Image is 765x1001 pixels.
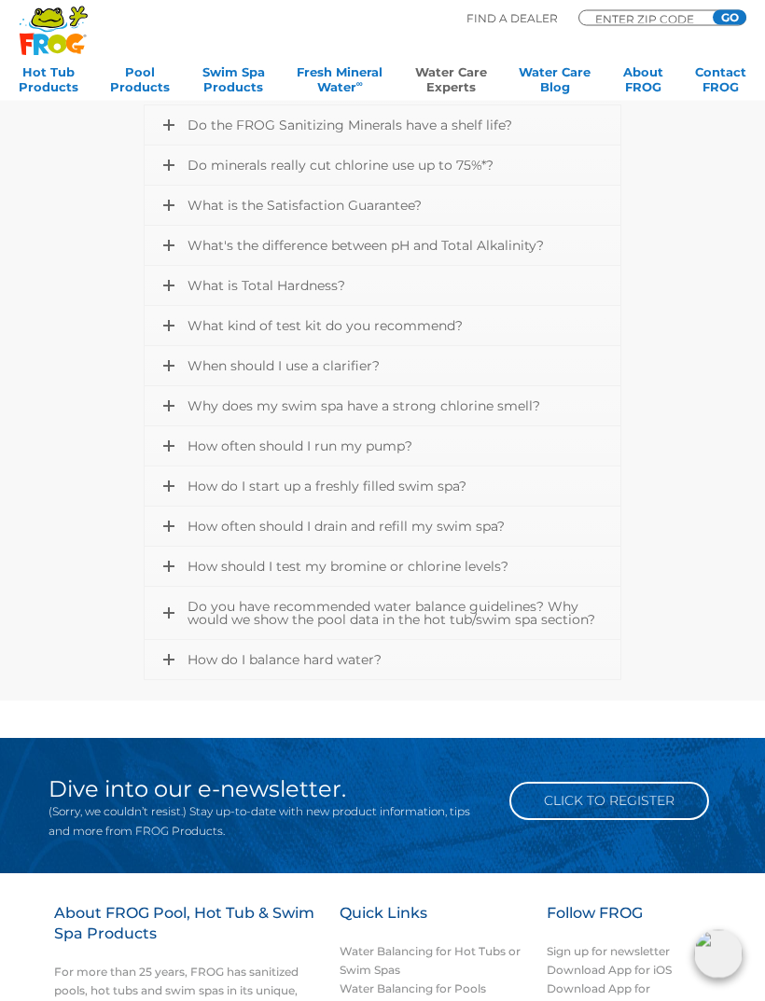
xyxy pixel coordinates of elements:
span: Do minerals really cut chlorine use up to 75%*? [188,158,494,174]
a: Water Balancing for Pools [340,982,486,996]
img: openIcon [694,930,743,979]
h2: Dive into our e-newsletter. [49,778,490,802]
a: What's the difference between pH and Total Alkalinity? [145,227,620,266]
input: Zip Code Form [593,14,705,23]
p: Find A Dealer [466,10,558,27]
a: What is the Satisfaction Guarantee? [145,187,620,226]
h3: Quick Links [340,904,532,943]
span: Do the FROG Sanitizing Minerals have a shelf life? [188,118,512,134]
a: Fresh MineralWater∞ [297,64,382,102]
p: (Sorry, we couldn’t resist.) Stay up-to-date with new product information, tips and more from FRO... [49,802,490,841]
span: What is Total Hardness? [188,278,345,295]
a: Click to Register [509,783,709,821]
a: Why does my swim spa have a strong chlorine smell? [145,387,620,426]
span: What's the difference between pH and Total Alkalinity? [188,238,544,255]
span: What kind of test kit do you recommend? [188,318,463,335]
span: Do you have recommended water balance guidelines? Why would we show the pool data in the hot tub/... [188,599,595,629]
a: How often should I run my pump? [145,427,620,466]
span: How often should I drain and refill my swim spa? [188,519,505,535]
a: Swim SpaProducts [202,64,265,102]
a: Water CareBlog [519,64,591,102]
a: ContactFROG [695,64,746,102]
a: Water Balancing for Hot Tubs or Swim Spas [340,945,521,978]
a: How often should I drain and refill my swim spa? [145,507,620,547]
h3: About FROG Pool, Hot Tub & Swim Spa Products [54,904,315,964]
span: When should I use a clarifier? [188,358,380,375]
a: How should I test my bromine or chlorine levels? [145,548,620,587]
a: Do you have recommended water balance guidelines? Why would we show the pool data in the hot tub/... [145,588,620,640]
a: PoolProducts [110,64,170,102]
span: How do I start up a freshly filled swim spa? [188,479,466,495]
a: When should I use a clarifier? [145,347,620,386]
a: Download App for iOS [547,964,672,978]
input: GO [713,10,746,25]
span: Why does my swim spa have a strong chlorine smell? [188,398,540,415]
span: How often should I run my pump? [188,438,412,455]
span: What is the Satisfaction Guarantee? [188,198,422,215]
sup: ∞ [356,78,363,89]
a: Water CareExperts [415,64,487,102]
a: How do I balance hard water? [145,641,620,680]
a: Sign up for newsletter [547,945,670,959]
span: How do I balance hard water? [188,652,382,669]
a: Do minerals really cut chlorine use up to 75%*? [145,146,620,186]
a: What is Total Hardness? [145,267,620,306]
a: AboutFROG [623,64,663,102]
a: What kind of test kit do you recommend? [145,307,620,346]
a: Do the FROG Sanitizing Minerals have a shelf life? [145,106,620,146]
a: How do I start up a freshly filled swim spa? [145,467,620,507]
h3: Follow FROG [547,904,696,943]
a: Hot TubProducts [19,64,78,102]
span: How should I test my bromine or chlorine levels? [188,559,508,576]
